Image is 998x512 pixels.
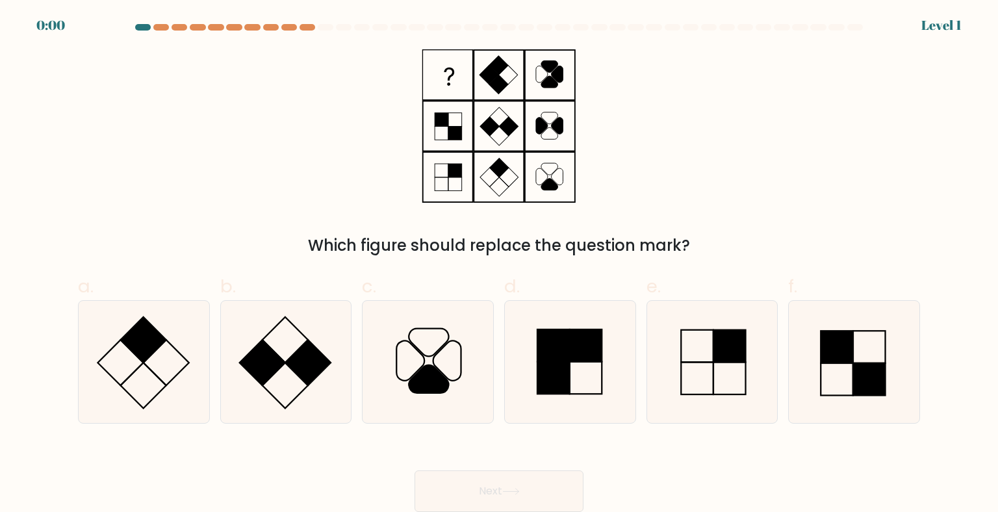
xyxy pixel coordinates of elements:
span: c. [362,274,376,299]
div: Which figure should replace the question mark? [86,234,912,257]
div: Level 1 [921,16,962,35]
span: b. [220,274,236,299]
button: Next [415,470,583,512]
span: e. [646,274,661,299]
span: a. [78,274,94,299]
span: f. [788,274,797,299]
span: d. [504,274,520,299]
div: 0:00 [36,16,65,35]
